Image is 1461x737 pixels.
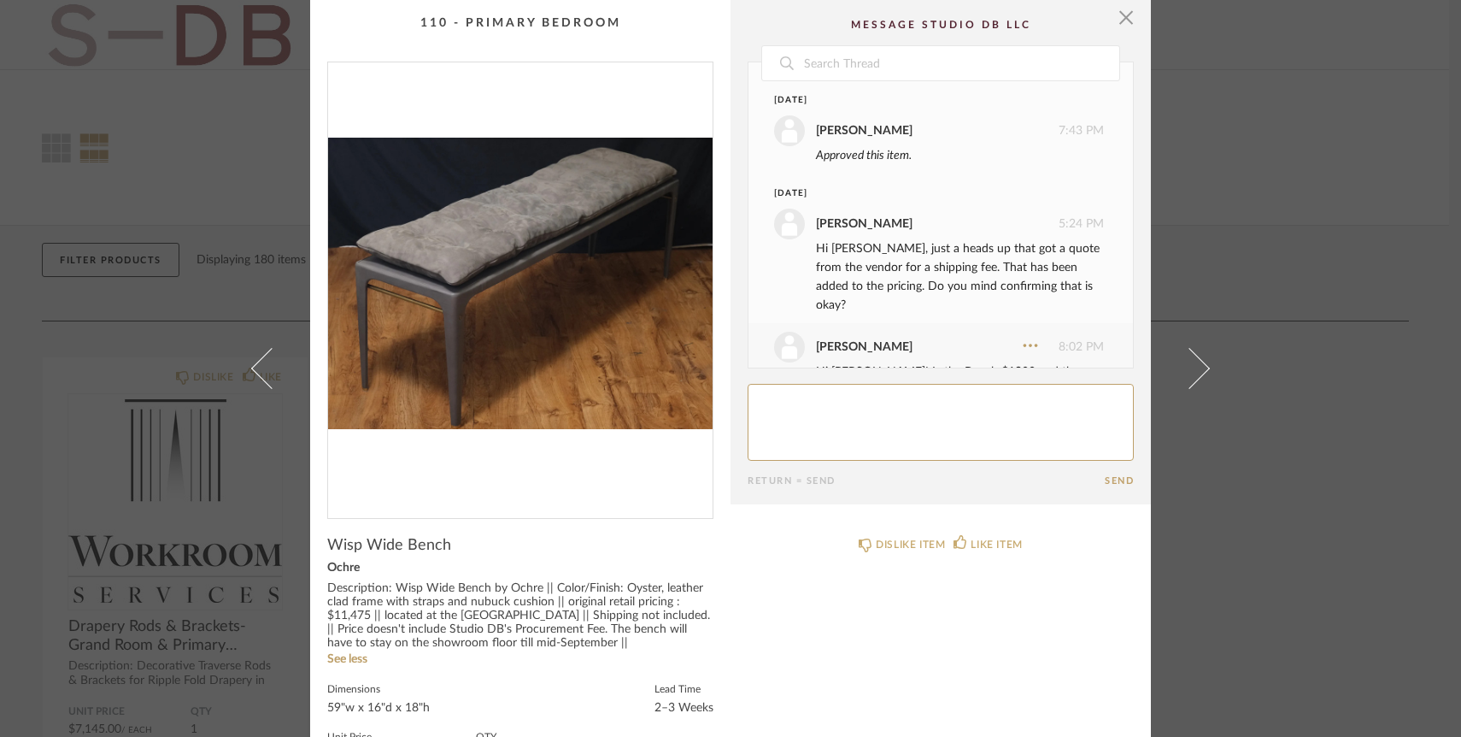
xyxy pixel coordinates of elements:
[816,363,1104,419] div: Hi [PERSON_NAME]! Is the Bench $1900 and the total price $2068 (so shipping is $168)? If that's t...
[1105,475,1134,486] button: Send
[816,338,912,357] div: [PERSON_NAME]
[654,702,713,716] div: 2–3 Weeks
[327,536,451,555] span: Wisp Wide Bench
[327,681,430,695] label: Dimensions
[328,62,713,504] img: 14c58895-2831-4ab9-9425-6925083a9f78_1000x1000.jpg
[654,681,713,695] label: Lead Time
[816,215,912,233] div: [PERSON_NAME]
[774,209,1104,239] div: 5:24 PM
[748,475,1105,486] div: Return = Send
[816,121,912,140] div: [PERSON_NAME]
[327,702,430,716] div: 59"w x 16"d x 18"h
[328,62,713,504] div: 0
[971,536,1022,553] div: LIKE ITEM
[816,146,1104,165] div: Approved this item.
[816,239,1104,315] div: Hi [PERSON_NAME], just a heads up that got a quote from the vendor for a shipping fee. That has b...
[327,653,367,665] a: See less
[327,562,713,575] div: Ochre
[774,187,1072,200] div: [DATE]
[774,332,1104,363] div: 8:02 PM
[327,582,713,651] div: Description: Wisp Wide Bench by Ochre || Color/Finish: Oyster, leather clad frame with straps and...
[802,46,1119,80] input: Search Thread
[774,94,1072,107] div: [DATE]
[876,536,945,553] div: DISLIKE ITEM
[774,115,1104,146] div: 7:43 PM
